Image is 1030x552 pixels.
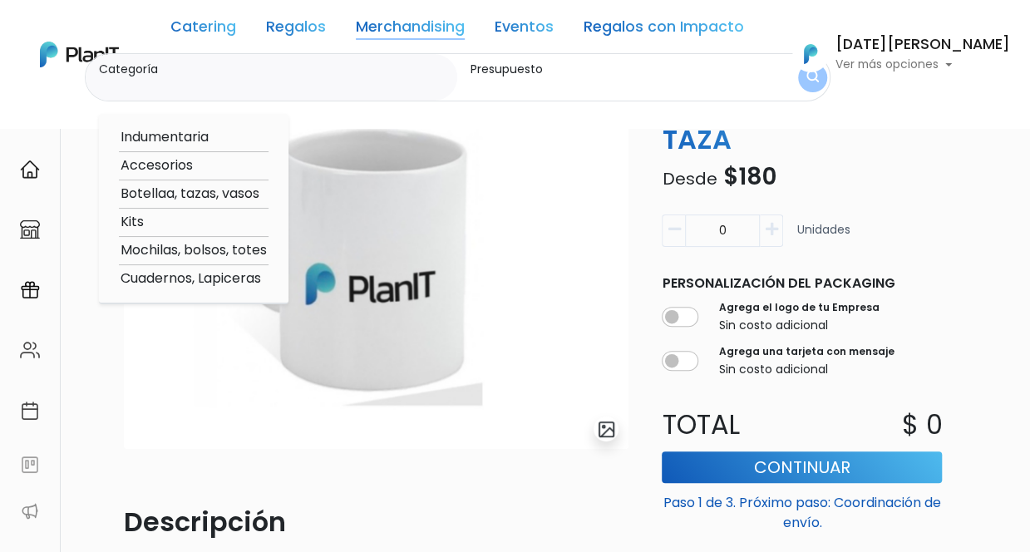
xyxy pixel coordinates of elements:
img: gallery-light [597,420,616,439]
img: PlanIt Logo [792,36,829,72]
img: campaigns-02234683943229c281be62815700db0a1741e53638e28bf9629b52c665b00959.svg [20,280,40,300]
img: people-662611757002400ad9ed0e3c099ab2801c6687ba6c219adb57efc949bc21e19d.svg [20,340,40,360]
option: Botellaa, tazas, vasos [119,184,269,205]
img: 9E0D74E5-E8BA-4212-89BE-C07E7E2A2B6F.jpeg [124,90,628,449]
img: marketplace-4ceaa7011d94191e9ded77b95e3339b90024bf715f7c57f8cf31f2d8c509eaba.svg [20,219,40,239]
label: Presupuesto [471,61,748,78]
option: Cuadernos, Lapiceras [119,269,269,289]
a: Regalos con Impacto [584,20,744,40]
button: PlanIt Logo [DATE][PERSON_NAME] Ver más opciones [782,32,1010,76]
span: Desde [662,167,717,190]
a: Catering [170,20,236,40]
option: Indumentaria [119,127,269,148]
p: Personalización del packaging [662,274,942,293]
label: Agrega una tarjeta con mensaje [718,344,894,359]
img: search_button-432b6d5273f82d61273b3651a40e1bd1b912527efae98b1b7a1b2c0702e16a8d.svg [806,70,819,86]
option: Accesorios [119,155,269,176]
p: Ver más opciones [835,59,1010,71]
img: calendar-87d922413cdce8b2cf7b7f5f62616a5cf9e4887200fb71536465627b3292af00.svg [20,401,40,421]
p: Total [652,405,801,445]
img: feedback-78b5a0c8f98aac82b08bfc38622c3050aee476f2c9584af64705fc4e61158814.svg [20,455,40,475]
p: Descripción [124,502,628,542]
span: $180 [722,160,776,193]
h6: [DATE][PERSON_NAME] [835,37,1010,52]
a: Eventos [495,20,554,40]
button: Continuar [662,451,942,483]
p: TAZA [652,120,952,160]
label: Agrega el logo de tu Empresa [718,300,879,315]
option: Mochilas, bolsos, totes [119,240,269,261]
img: home-e721727adea9d79c4d83392d1f703f7f8bce08238fde08b1acbfd93340b81755.svg [20,160,40,180]
a: Regalos [266,20,326,40]
p: Sin costo adicional [718,317,879,334]
p: Unidades [796,221,850,254]
div: ¿Necesitás ayuda? [86,16,239,48]
p: Paso 1 de 3. Próximo paso: Coordinación de envío. [662,486,942,533]
p: $ 0 [901,405,942,445]
p: Sin costo adicional [718,361,894,378]
img: PlanIt Logo [40,42,119,67]
option: Kits [119,212,269,233]
a: Merchandising [356,20,465,40]
img: partners-52edf745621dab592f3b2c58e3bca9d71375a7ef29c3b500c9f145b62cc070d4.svg [20,501,40,521]
label: Categoría [99,61,451,78]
